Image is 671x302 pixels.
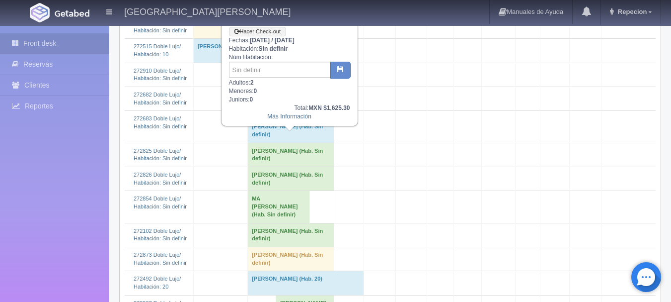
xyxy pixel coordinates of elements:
[134,43,181,57] a: 272515 Doble Lujo/Habitación: 10
[134,276,181,290] a: 272492 Doble Lujo/Habitación: 20
[248,271,364,295] td: [PERSON_NAME] (Hab. 20)
[124,5,291,17] h4: [GEOGRAPHIC_DATA][PERSON_NAME]
[134,172,187,186] a: 272826 Doble Lujo/Habitación: Sin definir
[229,62,331,78] input: Sin definir
[248,111,334,143] td: [PERSON_NAME] Del [PERSON_NAME] (Hab. Sin definir)
[250,79,254,86] b: 2
[134,148,187,162] a: 272825 Doble Lujo/Habitación: Sin definir
[229,27,287,36] a: Hacer Check-out
[30,3,50,22] img: Getabed
[193,14,334,38] td: [PERSON_NAME] (Hab. Sin definir)
[134,228,187,242] a: 272102 Doble Lujo/Habitación: Sin definir
[193,39,276,63] td: [PERSON_NAME] (Hab. 10)
[259,45,288,52] b: Sin definir
[267,113,311,120] a: Más Información
[222,22,357,125] div: Fechas: Habitación: Núm Habitación: Adultos: Menores: Juniors:
[248,191,309,223] td: MA [PERSON_NAME] (Hab. Sin definir)
[308,104,350,111] b: MXN $1,625.30
[615,8,647,15] span: Repecion
[134,92,187,105] a: 272682 Doble Lujo/Habitación: Sin definir
[134,68,187,82] a: 272910 Doble Lujo/Habitación: Sin definir
[55,9,89,17] img: Getabed
[134,19,187,33] a: 272692 Doble Lujo/Habitación: Sin definir
[229,104,350,112] div: Total:
[248,167,334,191] td: [PERSON_NAME] (Hab. Sin definir)
[250,96,253,103] b: 0
[250,37,295,44] b: [DATE] / [DATE]
[134,196,187,209] a: 272854 Doble Lujo/Habitación: Sin definir
[254,88,257,95] b: 0
[134,115,187,129] a: 272683 Doble Lujo/Habitación: Sin definir
[248,247,334,271] td: [PERSON_NAME] (Hab. Sin definir)
[248,223,334,247] td: [PERSON_NAME] (Hab. Sin definir)
[248,143,334,167] td: [PERSON_NAME] (Hab. Sin definir)
[134,252,187,266] a: 272873 Doble Lujo/Habitación: Sin definir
